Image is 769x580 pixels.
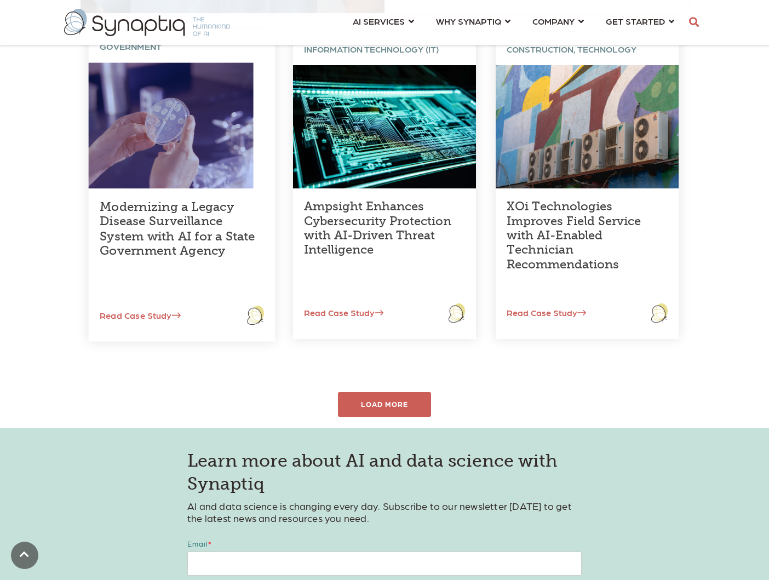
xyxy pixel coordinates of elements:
[187,450,582,495] h3: Learn more about AI and data science with Synaptiq
[436,11,510,31] a: WHY SYNAPTIQ
[293,33,476,65] div: INFORMATION TECHNOLOGY (IT)
[338,392,431,417] div: LOAD MORE
[100,199,255,259] a: Modernizing a Legacy Disease Surveillance System with AI for a State Government Agency
[64,9,230,36] img: synaptiq logo-2
[606,11,674,31] a: GET STARTED
[342,3,685,42] nav: menu
[353,11,414,31] a: AI SERVICES
[187,539,208,548] span: Email
[89,309,181,320] a: Read Case Study
[496,307,586,318] a: Read Case Study
[606,14,665,28] span: GET STARTED
[532,14,575,28] span: COMPANY
[651,303,668,322] img: logo
[89,30,276,63] div: GOVERNMENT
[353,14,405,28] span: AI SERVICES
[293,65,476,188] img: Diagram of a computer circuit
[496,65,679,188] img: Air conditioning units with a colorful background
[187,500,582,524] p: AI and data science is changing every day. Subscribe to our newsletter [DATE] to get the latest n...
[496,33,679,65] div: CONSTRUCTION, TECHNOLOGY
[89,63,254,188] img: Laboratory technician holding a sample
[532,11,584,31] a: COMPANY
[449,303,465,322] img: logo
[293,307,383,318] a: Read Case Study
[304,199,451,257] a: Ampsight Enhances Cybersecurity Protection with AI-Driven Threat Intelligence
[436,14,501,28] span: WHY SYNAPTIQ
[247,306,264,325] img: logo
[507,199,641,272] a: XOi Technologies Improves Field Service with AI-Enabled Technician Recommendations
